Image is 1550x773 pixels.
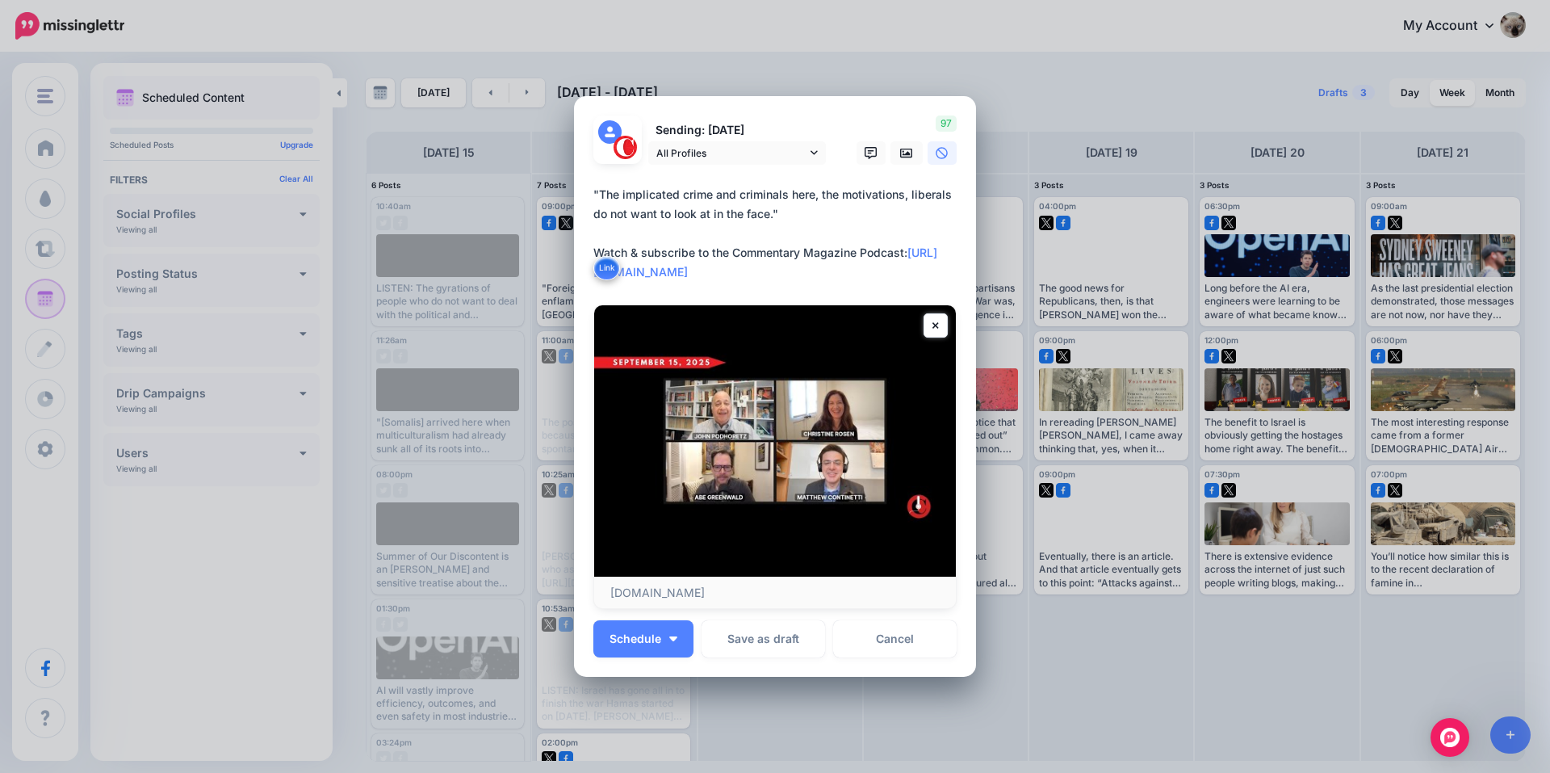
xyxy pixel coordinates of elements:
[598,120,622,144] img: user_default_image.png
[593,256,620,280] button: Link
[656,145,806,162] span: All Profiles
[936,116,957,132] span: 97
[593,246,937,279] mark: [URL][DOMAIN_NAME]
[593,185,965,282] div: "The implicated crime and criminals here, the motivations, liberals do not want to look at in the...
[702,620,825,657] button: Save as draft
[648,121,826,140] p: Sending: [DATE]
[614,136,637,159] img: 291864331_468958885230530_187971914351797662_n-bsa127305.png
[610,633,661,645] span: Schedule
[593,620,693,657] button: Schedule
[669,636,677,641] img: arrow-down-white.png
[610,586,940,600] p: [DOMAIN_NAME]
[833,620,957,657] a: Cancel
[1431,718,1469,757] div: Open Intercom Messenger
[648,141,826,165] a: All Profiles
